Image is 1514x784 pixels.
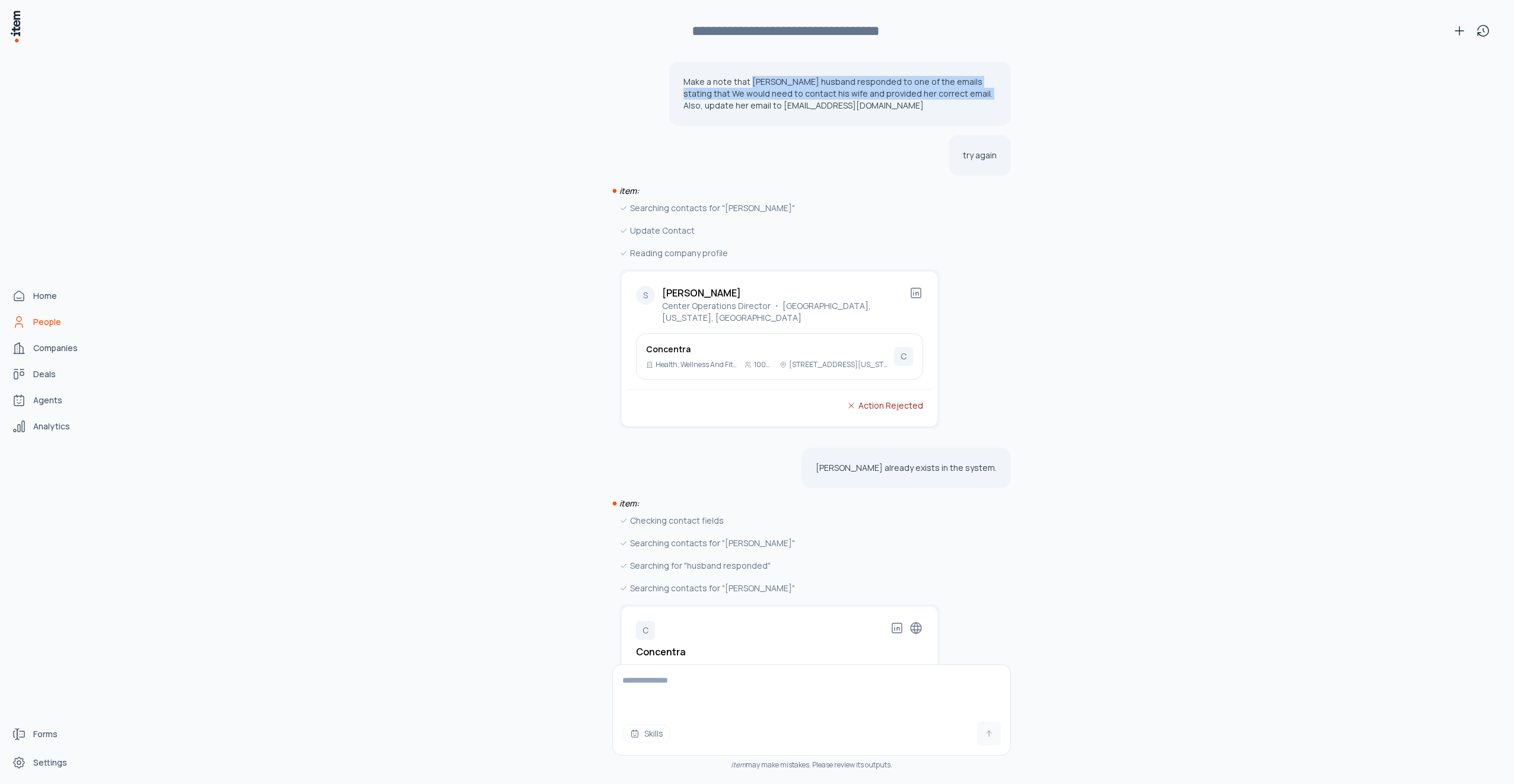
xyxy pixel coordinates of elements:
img: Item Brain Logo [9,9,21,43]
span: Deals [33,368,56,380]
div: Searching for "husband responded" [619,559,940,572]
p: Health, Wellness And Fitness [656,360,740,369]
div: Searching contacts for "[PERSON_NAME]" [619,582,940,595]
a: Companies [7,336,97,360]
i: item: [619,185,639,196]
span: Agents [33,394,62,406]
span: Companies [33,342,78,354]
i: item [731,760,746,770]
h2: Concentra [636,645,686,659]
button: Skills [622,724,671,743]
p: 10001+ [752,664,775,673]
button: New conversation [1448,19,1471,43]
i: item: [619,498,639,509]
p: [STREET_ADDRESS][US_STATE] [789,360,889,369]
span: Analytics [33,420,70,432]
div: S [636,286,655,305]
div: Searching contacts for "[PERSON_NAME]" [619,537,940,550]
div: Update Contact [619,224,940,237]
div: Searching contacts for "[PERSON_NAME]" [619,202,940,215]
a: Deals [7,362,97,386]
p: [PERSON_NAME] already exists in the system. [816,462,997,474]
div: may make mistakes. Please review its outputs. [612,760,1011,770]
a: Forms [7,722,97,746]
p: 10001+ [754,360,775,369]
a: Home [7,284,97,308]
div: Checking contact fields [619,514,940,527]
h2: [PERSON_NAME] [662,286,909,300]
p: [STREET_ADDRESS][US_STATE] [790,664,899,673]
a: People [7,310,97,334]
a: Analytics [7,415,97,438]
div: C [636,621,655,640]
span: People [33,316,61,328]
p: Center Operations Director ・ [GEOGRAPHIC_DATA], [US_STATE], [GEOGRAPHIC_DATA] [662,300,909,324]
span: Skills [644,728,663,740]
p: try again [963,149,997,161]
p: Health, Wellness And Fitness [645,664,738,673]
button: View history [1471,19,1495,43]
span: Forms [33,728,58,740]
a: Agents [7,388,97,412]
div: C [894,347,913,366]
a: Settings [7,751,97,775]
p: Make a note that [PERSON_NAME] husband responded to one of the emails stating that We would need ... [683,76,997,111]
span: Settings [33,757,67,769]
div: Reading company profile [619,247,940,260]
div: Action Rejected [847,399,923,412]
span: Home [33,290,57,302]
h3: Concentra [646,343,889,355]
